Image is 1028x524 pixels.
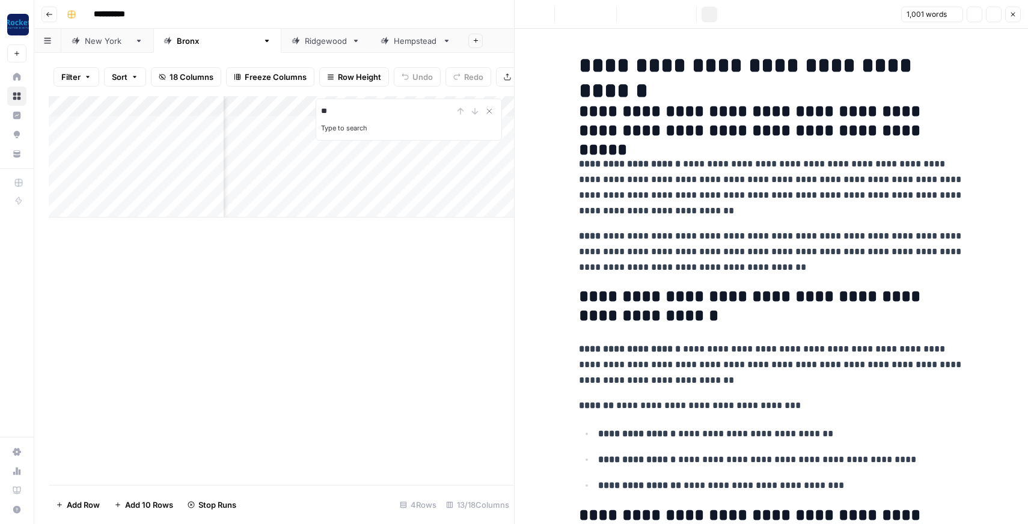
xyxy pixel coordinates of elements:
a: [US_STATE] [61,29,153,53]
span: Redo [464,71,483,83]
a: Learning Hub [7,481,26,500]
button: Freeze Columns [226,67,314,87]
a: Settings [7,442,26,462]
a: Usage [7,462,26,481]
span: 18 Columns [170,71,213,83]
button: Row Height [319,67,389,87]
span: Filter [61,71,81,83]
span: Add 10 Rows [125,499,173,511]
span: Undo [412,71,433,83]
button: Sort [104,67,146,87]
span: Add Row [67,499,100,511]
div: Ridgewood [305,35,347,47]
a: Browse [7,87,26,106]
a: Ridgewood [281,29,370,53]
a: [GEOGRAPHIC_DATA] [153,29,281,53]
div: 4 Rows [395,495,441,514]
button: 1,001 words [901,7,963,22]
div: [US_STATE] [85,35,130,47]
a: Hempstead [370,29,461,53]
button: Workspace: Rocket Pilots [7,10,26,40]
button: Add 10 Rows [107,495,180,514]
div: 13/18 Columns [441,495,514,514]
span: Row Height [338,71,381,83]
span: Sort [112,71,127,83]
button: Close Search [482,104,497,118]
button: Help + Support [7,500,26,519]
a: Opportunities [7,125,26,144]
button: Redo [445,67,491,87]
button: Filter [54,67,99,87]
label: Type to search [321,124,367,132]
a: Insights [7,106,26,125]
span: Freeze Columns [245,71,307,83]
span: 1,001 words [907,9,947,20]
a: Home [7,67,26,87]
button: Add Row [49,495,107,514]
button: 18 Columns [151,67,221,87]
button: Undo [394,67,441,87]
button: Stop Runs [180,495,243,514]
span: Stop Runs [198,499,236,511]
div: Hempstead [394,35,438,47]
img: Rocket Pilots Logo [7,14,29,35]
div: [GEOGRAPHIC_DATA] [177,35,258,47]
a: Your Data [7,144,26,163]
